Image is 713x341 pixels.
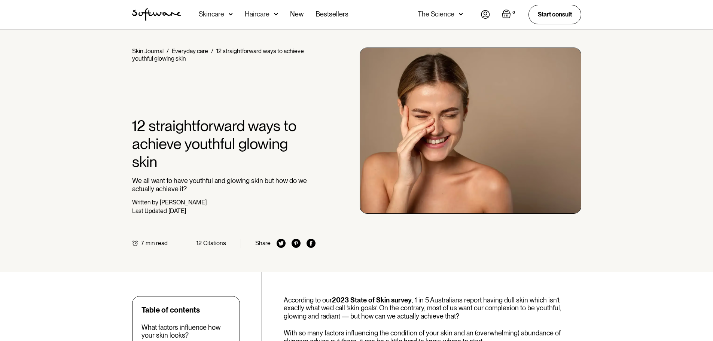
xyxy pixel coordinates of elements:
img: twitter icon [277,239,286,248]
div: Citations [203,240,226,247]
div: 7 [141,240,144,247]
img: pinterest icon [292,239,301,248]
img: facebook icon [307,239,316,248]
a: Open empty cart [502,9,517,20]
img: arrow down [459,10,463,18]
a: Skin Journal [132,48,164,55]
div: Haircare [245,10,269,18]
a: What factors influence how your skin looks? [141,323,231,340]
div: min read [146,240,168,247]
div: [DATE] [168,207,186,214]
div: 12 straightforward ways to achieve youthful glowing skin [132,48,304,62]
img: arrow down [229,10,233,18]
div: Table of contents [141,305,200,314]
div: Share [255,240,271,247]
img: Software Logo [132,8,181,21]
div: 12 [196,240,202,247]
h1: 12 straightforward ways to achieve youthful glowing skin [132,117,316,171]
a: Start consult [528,5,581,24]
div: / [211,48,213,55]
a: home [132,8,181,21]
a: Everyday care [172,48,208,55]
img: arrow down [274,10,278,18]
p: We all want to have youthful and glowing skin but how do we actually achieve it? [132,177,316,193]
div: Written by [132,199,158,206]
div: The Science [418,10,454,18]
div: 0 [511,9,517,16]
div: [PERSON_NAME] [160,199,207,206]
div: Last Updated [132,207,167,214]
div: / [167,48,169,55]
a: 2023 State of Skin survey [332,296,412,304]
div: Skincare [199,10,224,18]
p: According to our , 1 in 5 Australians report having dull skin which isn’t exactly what we’d call ... [284,296,581,320]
